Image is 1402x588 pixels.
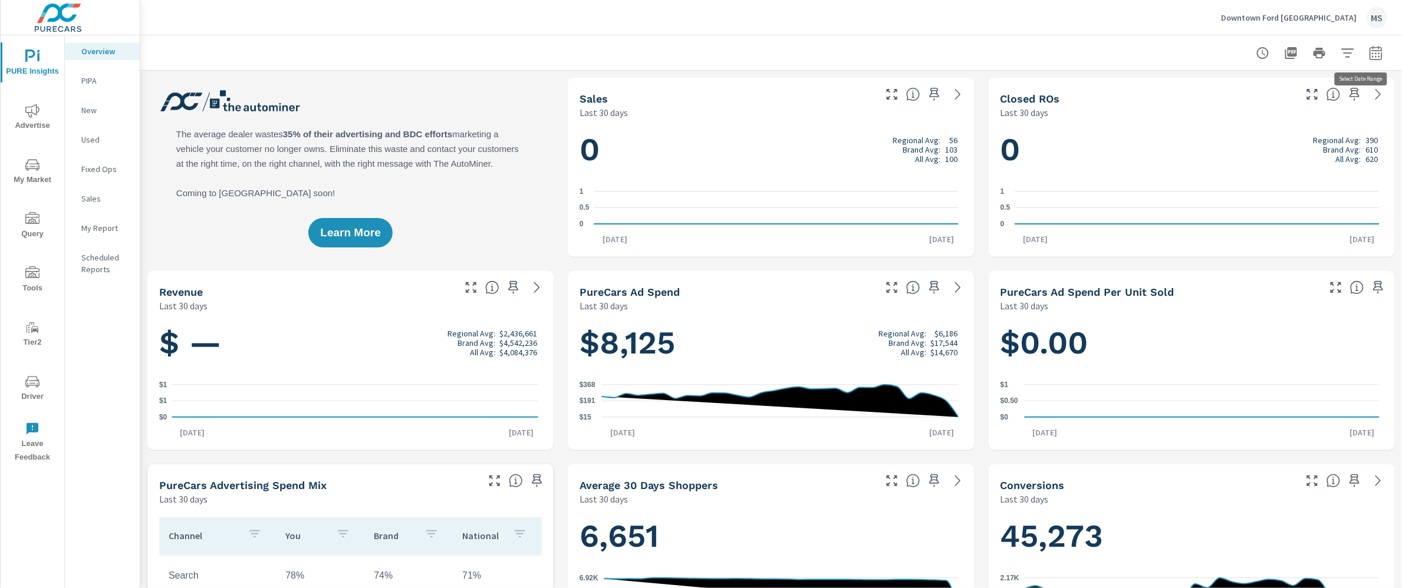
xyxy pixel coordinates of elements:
[1001,413,1009,421] text: $0
[81,252,130,275] p: Scheduled Reports
[81,163,130,175] p: Fixed Ops
[4,375,61,404] span: Driver
[893,136,941,145] p: Regional Avg:
[1001,220,1005,228] text: 0
[1001,479,1065,491] h5: Conversions
[172,427,213,438] p: [DATE]
[1367,7,1388,28] div: MS
[65,160,140,178] div: Fixed Ops
[65,72,140,90] div: PIPA
[1001,105,1049,120] p: Last 30 days
[501,427,542,438] p: [DATE]
[1222,12,1357,23] p: Downtown Ford [GEOGRAPHIC_DATA]
[602,427,643,438] p: [DATE]
[580,204,590,212] text: 0.5
[921,427,963,438] p: [DATE]
[65,101,140,119] div: New
[1303,471,1322,490] button: Make Fullscreen
[499,348,537,357] p: $4,084,376
[1366,136,1378,145] p: 390
[485,280,499,295] span: Total sales revenue over the selected date range. [Source: This data is sourced from the dealer’s...
[925,278,944,297] span: Save this to your personalized report
[580,323,962,363] h1: $8,125
[1369,471,1388,490] a: See more details in report
[1001,397,1018,405] text: $0.50
[925,471,944,490] span: Save this to your personalized report
[528,471,547,490] span: Save this to your personalized report
[594,233,636,245] p: [DATE]
[81,75,130,87] p: PIPA
[448,329,496,338] p: Regional Avg:
[935,329,958,338] p: $6,186
[903,145,941,154] p: Brand Avg:
[1324,145,1361,154] p: Brand Avg:
[946,145,958,154] p: 103
[470,348,496,357] p: All Avg:
[921,233,963,245] p: [DATE]
[81,45,130,57] p: Overview
[580,299,628,313] p: Last 30 days
[462,530,503,541] p: National
[950,136,958,145] p: 56
[65,190,140,207] div: Sales
[159,492,208,506] p: Last 30 days
[931,338,958,348] p: $17,544
[81,134,130,146] p: Used
[888,338,926,348] p: Brand Avg:
[580,381,595,389] text: $368
[4,266,61,295] span: Tools
[906,87,920,101] span: Number of vehicles sold by the dealership over the selected date range. [Source: This data is sou...
[4,212,61,241] span: Query
[159,286,203,298] h5: Revenue
[1001,574,1019,582] text: 2.17K
[65,42,140,60] div: Overview
[1336,41,1360,65] button: Apply Filters
[159,323,542,363] h1: $ —
[1001,204,1011,212] text: 0.5
[1314,136,1361,145] p: Regional Avg:
[65,249,140,278] div: Scheduled Reports
[159,413,167,421] text: $0
[1327,87,1341,101] span: Number of Repair Orders Closed by the selected dealership group over the selected time range. [So...
[1336,154,1361,164] p: All Avg:
[949,278,967,297] a: See more details in report
[1001,381,1009,389] text: $1
[4,49,61,78] span: PURE Insights
[580,516,962,556] h1: 6,651
[159,381,167,389] text: $1
[485,471,504,490] button: Make Fullscreen
[580,492,628,506] p: Last 30 days
[580,479,718,491] h5: Average 30 Days Shoppers
[1350,280,1364,295] span: Average cost of advertising per each vehicle sold at the dealer over the selected date range. The...
[1,35,64,469] div: nav menu
[1342,233,1383,245] p: [DATE]
[925,85,944,104] span: Save this to your personalized report
[1001,187,1005,196] text: 1
[1015,233,1056,245] p: [DATE]
[4,158,61,187] span: My Market
[1369,278,1388,297] span: Save this to your personalized report
[1345,85,1364,104] span: Save this to your personalized report
[169,530,238,541] p: Channel
[949,471,967,490] a: See more details in report
[580,574,598,582] text: 6.92K
[1025,427,1066,438] p: [DATE]
[1342,427,1383,438] p: [DATE]
[159,299,208,313] p: Last 30 days
[916,154,941,164] p: All Avg:
[308,218,392,247] button: Learn More
[159,479,327,491] h5: PureCars Advertising Spend Mix
[1303,85,1322,104] button: Make Fullscreen
[1345,471,1364,490] span: Save this to your personalized report
[1001,299,1049,313] p: Last 30 days
[1369,85,1388,104] a: See more details in report
[4,104,61,133] span: Advertise
[1279,41,1303,65] button: "Export Report to PDF"
[883,85,901,104] button: Make Fullscreen
[65,131,140,148] div: Used
[906,280,920,295] span: Total cost of media for all PureCars channels for the selected dealership group over the selected...
[1366,145,1378,154] p: 610
[159,397,167,405] text: $1
[946,154,958,164] p: 100
[878,329,926,338] p: Regional Avg:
